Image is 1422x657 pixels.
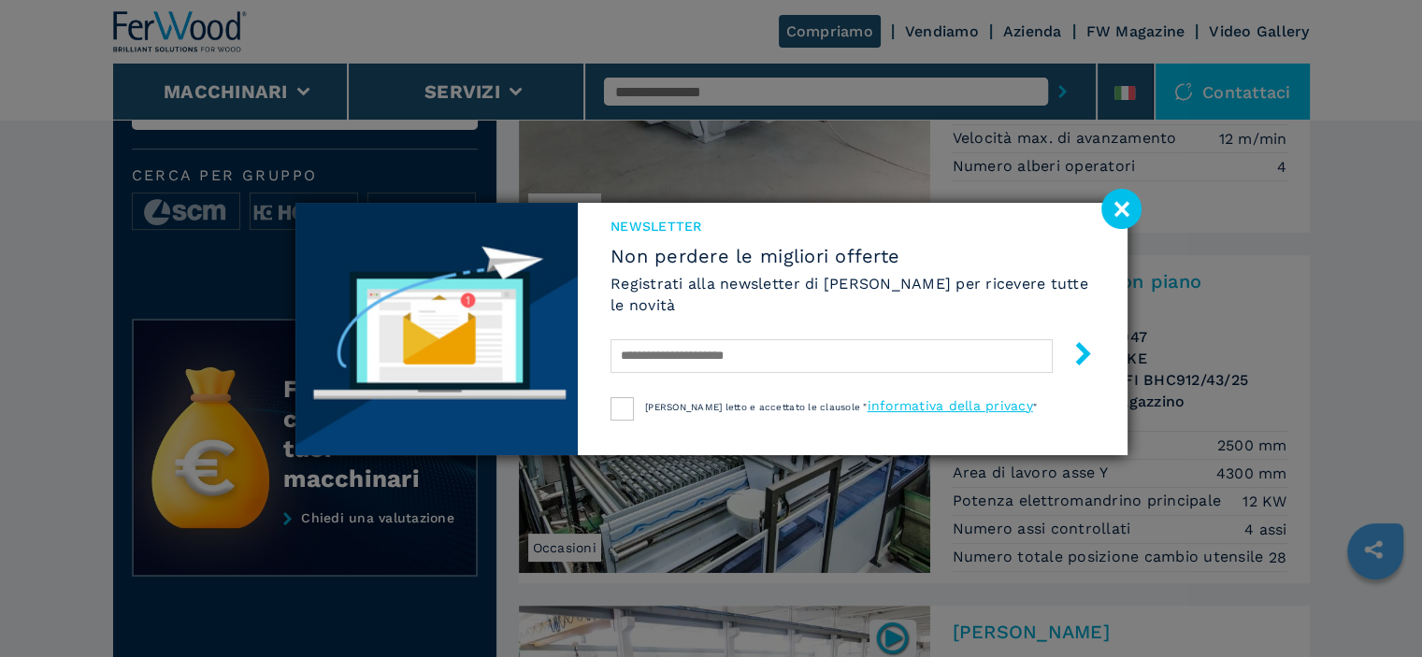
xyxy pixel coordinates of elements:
span: " [1033,402,1037,412]
h6: Registrati alla newsletter di [PERSON_NAME] per ricevere tutte le novità [610,273,1094,316]
button: submit-button [1053,335,1095,378]
span: Non perdere le migliori offerte [610,245,1094,267]
a: informativa della privacy [867,398,1032,413]
span: [PERSON_NAME] letto e accettato le clausole " [645,402,867,412]
img: Newsletter image [295,203,579,455]
span: NEWSLETTER [610,217,1094,236]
